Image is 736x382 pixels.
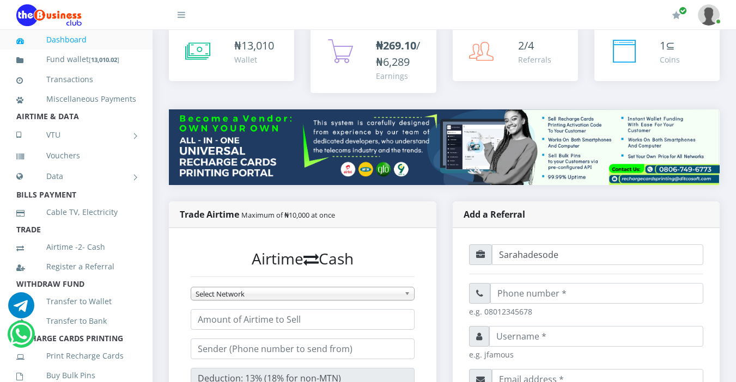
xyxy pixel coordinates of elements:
a: Register a Referral [16,254,136,279]
small: [ ] [89,56,119,64]
a: Transfer to Wallet [16,289,136,314]
a: Chat for support [10,329,32,347]
input: Sender (Phone number to send from) [191,338,415,359]
a: Dashboard [16,27,136,52]
span: 2/4 [518,38,534,53]
a: Miscellaneous Payments [16,87,136,112]
a: Fund wallet[13,010.02] [16,47,136,72]
small: e.g. jfamous [469,349,704,360]
a: Print Recharge Cards [16,343,136,368]
img: Logo [16,4,82,26]
div: Referrals [518,54,551,65]
a: ₦13,010 Wallet [169,27,294,81]
b: 13,010.02 [91,56,117,64]
span: 13,010 [241,38,274,53]
a: Transactions [16,67,136,92]
b: ₦269.10 [376,38,416,53]
input: Referral ID (username) [492,244,704,265]
small: e.g. 08012345678 [469,306,704,317]
a: Cable TV, Electricity [16,200,136,225]
small: Maximum of ₦10,000 at once [241,210,335,220]
span: Select Network [196,287,400,300]
a: ₦269.10/₦6,289 Earnings [311,27,436,93]
div: ⊆ [660,38,680,54]
input: Phone number * [490,283,704,304]
strong: Add a Referral [464,208,525,220]
a: 2/4 Referrals [453,27,578,81]
h3: Airtime Cash [191,250,415,268]
strong: Trade Airtime [180,208,239,220]
div: Earnings [376,70,425,82]
a: Data [16,163,136,190]
div: Wallet [234,54,274,65]
div: ₦ [234,38,274,54]
a: Vouchers [16,143,136,168]
img: User [698,4,720,26]
a: VTU [16,121,136,149]
i: Renew/Upgrade Subscription [672,11,680,20]
span: /₦6,289 [376,38,420,69]
span: 1 [660,38,666,53]
input: Amount of Airtime to Sell [191,309,415,330]
a: Transfer to Bank [16,309,136,334]
img: multitenant_rcp.png [169,109,720,185]
input: Username * [489,326,704,347]
div: Coins [660,54,680,65]
span: Renew/Upgrade Subscription [679,7,687,15]
a: Chat for support [8,300,34,318]
a: Airtime -2- Cash [16,235,136,260]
